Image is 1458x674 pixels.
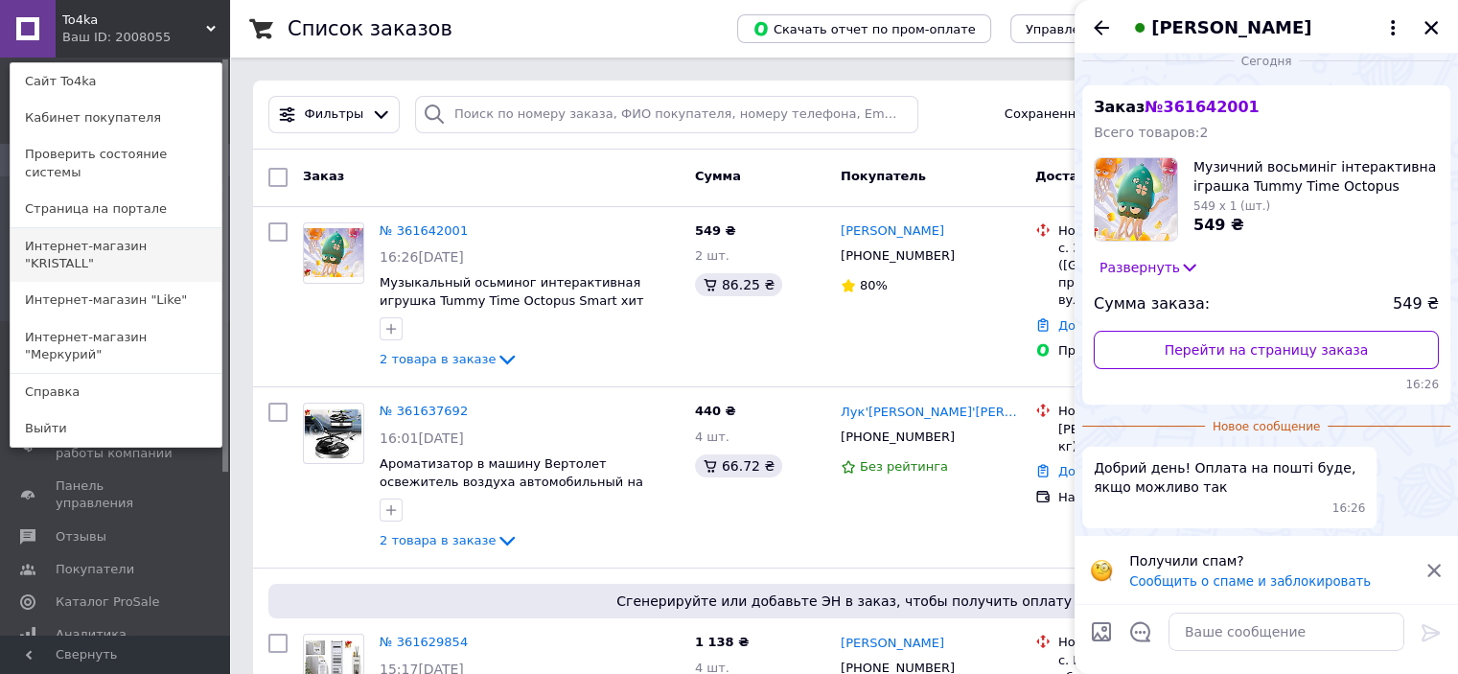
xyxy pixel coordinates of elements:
span: 549 ₴ [695,223,736,238]
span: Сохраненные фильтры: [1005,105,1161,124]
span: 2 товара в заказе [380,533,496,547]
button: [PERSON_NAME] [1128,15,1404,40]
span: Всего товаров: 2 [1094,125,1208,140]
a: Кабинет покупателя [11,100,221,136]
h1: Список заказов [288,17,452,40]
div: Нова Пошта [1058,634,1253,651]
a: 2 товара в заказе [380,352,519,366]
input: Поиск по номеру заказа, ФИО покупателя, номеру телефона, Email, номеру накладной [415,96,918,133]
span: 1 138 ₴ [695,635,749,649]
p: Получили спам? [1129,551,1414,570]
div: Нова Пошта [1058,403,1253,420]
a: Интернет-магазин "Меркурий" [11,319,221,373]
span: 16:26[DATE] [380,249,464,265]
button: Скачать отчет по пром-оплате [737,14,991,43]
a: Перейти на страницу заказа [1094,331,1439,369]
a: Добавить ЭН [1058,318,1143,333]
span: 2 товара в заказе [380,352,496,366]
span: 2 шт. [695,248,729,263]
a: Добавить ЭН [1058,464,1143,478]
span: 4 шт. [695,430,729,444]
span: Добрий день! Оплата на пошті буде, якщо можливо так [1094,458,1365,497]
div: 86.25 ₴ [695,273,782,296]
div: 12.09.2025 [1082,51,1450,70]
a: Выйти [11,410,221,447]
span: Сумма заказа: [1094,293,1210,315]
a: Проверить состояние системы [11,136,221,190]
span: Покупатели [56,561,134,578]
div: [PERSON_NAME], №4 (до 30 кг): вул. [STREET_ADDRESS] [1058,421,1253,455]
button: Назад [1090,16,1113,39]
button: Управление статусами [1010,14,1192,43]
a: Справка [11,374,221,410]
span: 80% [860,278,888,292]
span: [PHONE_NUMBER] [841,430,955,444]
a: Ароматизатор в машину Вертолет освежитель воздуха автомобильный на солнечной батареи Пахучка в ма... [380,456,643,506]
span: 16:26 12.09.2025 [1094,377,1439,393]
button: Развернуть [1094,257,1205,278]
a: Лук'[PERSON_NAME]'[PERSON_NAME] [841,404,1020,422]
div: с. Загір'я ([GEOGRAPHIC_DATA].), Пункт приймання-видачі (до 30 кг): вул. Центральна 1 [1058,240,1253,310]
a: Интернет-магазин "Like" [11,282,221,318]
span: 549 ₴ [1193,216,1244,234]
button: Закрыть [1420,16,1443,39]
a: 2 товара в заказе [380,533,519,547]
span: Сгенерируйте или добавьте ЭН в заказ, чтобы получить оплату [276,592,1412,611]
span: Без рейтинга [860,459,948,474]
span: Новое сообщение [1205,419,1328,435]
a: Фото товару [303,222,364,284]
span: Доставка и оплата [1035,169,1170,183]
div: 66.72 ₴ [695,454,782,477]
a: Интернет-магазин "KRISTALL" [11,228,221,282]
span: 549 x 1 (шт.) [1193,199,1270,213]
span: Фильтры [305,105,364,124]
a: Музыкальный осьминог интерактивная игрушка Tummy Time Octopus Smart хит TikTok 2025 Танцующий Ось... [380,275,654,325]
div: Нова Пошта [1058,222,1253,240]
button: Открыть шаблоны ответов [1128,619,1153,644]
img: Фото товару [304,228,363,277]
span: [PHONE_NUMBER] [841,248,955,263]
img: 6784824874_w200_h200_muzykalnyj-osminog-interaktivnaya.jpg [1095,158,1177,241]
span: Отзывы [56,528,106,546]
div: Наложенный платеж [1058,489,1253,506]
a: № 361637692 [380,404,468,418]
span: Сумма [695,169,741,183]
span: Сегодня [1234,54,1300,70]
div: Пром-оплата [1058,342,1253,360]
span: [PERSON_NAME] [1151,15,1311,40]
span: Каталог ProSale [56,593,159,611]
div: Ваш ID: 2008055 [62,29,143,46]
span: Аналитика [56,626,127,643]
a: № 361629854 [380,635,468,649]
img: Фото товару [304,409,363,458]
span: Музичний восьминіг інтерактивна іграшка Tummy Time Octopus Smart хіт TikTok 2025 Танцюючий Восьми... [1193,157,1439,196]
span: 440 ₴ [695,404,736,418]
span: Панель управления [56,477,177,512]
a: № 361642001 [380,223,468,238]
span: 16:01[DATE] [380,430,464,446]
span: Заказ [1094,98,1260,116]
a: Сайт To4ka [11,63,221,100]
a: Фото товару [303,403,364,464]
span: Скачать отчет по пром-оплате [752,20,976,37]
span: Покупатель [841,169,926,183]
span: Заказ [303,169,344,183]
span: To4ka [62,12,206,29]
a: [PERSON_NAME] [841,222,944,241]
a: [PERSON_NAME] [841,635,944,653]
span: 16:26 12.09.2025 [1332,500,1366,517]
button: Сообщить о спаме и заблокировать [1129,574,1371,589]
span: 549 ₴ [1393,293,1439,315]
span: № 361642001 [1145,98,1259,116]
a: Страница на портале [11,191,221,227]
span: Управление статусами [1026,22,1176,36]
img: :face_with_monocle: [1090,559,1113,582]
